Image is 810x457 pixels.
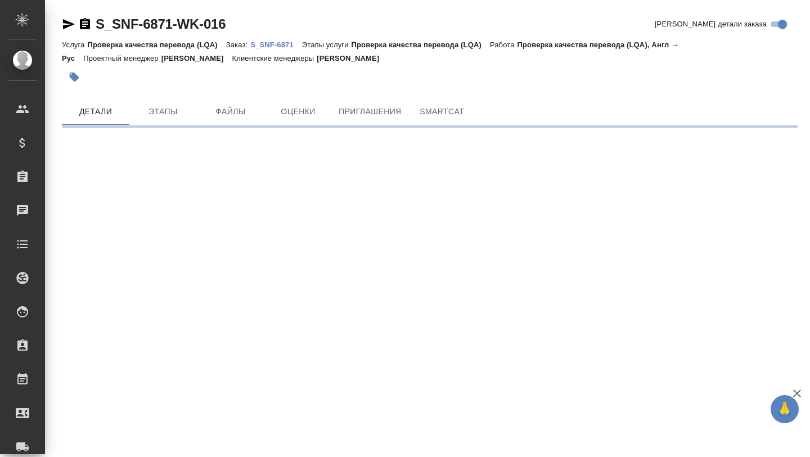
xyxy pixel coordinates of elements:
[317,54,388,62] p: [PERSON_NAME]
[232,54,317,62] p: Клиентские менеджеры
[339,105,402,119] span: Приглашения
[161,54,232,62] p: [PERSON_NAME]
[78,17,92,31] button: Скопировать ссылку
[83,54,161,62] p: Проектный менеджер
[415,105,469,119] span: SmartCat
[87,41,226,49] p: Проверка качества перевода (LQA)
[775,397,794,421] span: 🙏
[352,41,490,49] p: Проверка качества перевода (LQA)
[771,395,799,423] button: 🙏
[302,41,352,49] p: Этапы услуги
[655,19,767,30] span: [PERSON_NAME] детали заказа
[62,41,87,49] p: Услуга
[69,105,123,119] span: Детали
[62,17,75,31] button: Скопировать ссылку для ЯМессенджера
[250,39,302,49] a: S_SNF-6871
[204,105,258,119] span: Файлы
[96,16,226,32] a: S_SNF-6871-WK-016
[490,41,517,49] p: Работа
[250,41,302,49] p: S_SNF-6871
[226,41,250,49] p: Заказ:
[271,105,325,119] span: Оценки
[136,105,190,119] span: Этапы
[62,65,87,89] button: Добавить тэг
